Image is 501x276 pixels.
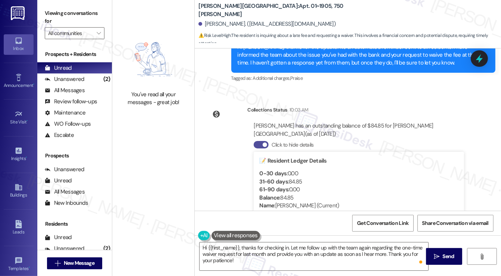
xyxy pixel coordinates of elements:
[55,260,60,266] i: 
[272,141,313,149] label: Click to hide details
[97,30,101,36] i: 
[4,34,34,54] a: Inbox
[45,64,72,72] div: Unread
[45,98,97,106] div: Review follow-ups
[259,194,279,201] strong: Balance
[4,181,34,201] a: Buildings
[259,202,274,209] strong: Name
[45,188,85,196] div: All Messages
[259,157,458,164] h4: 📝 Resident Ledger Details
[37,152,112,160] div: Prospects
[4,108,34,128] a: Site Visit •
[45,7,104,27] label: Viewing conversations for
[198,20,336,28] div: [PERSON_NAME]. ([EMAIL_ADDRESS][DOMAIN_NAME])
[198,2,348,18] b: [PERSON_NAME][GEOGRAPHIC_DATA]: Apt. 01~1905, 750 [PERSON_NAME]
[64,259,94,267] span: New Message
[45,245,84,253] div: Unanswered
[4,254,34,275] a: Templates •
[259,178,288,185] strong: 31-60 days
[45,131,74,139] div: Escalate
[101,243,112,254] div: (2)
[48,27,93,39] input: All communities
[198,32,501,48] span: : The resident is inquiring about a late fee and requesting a waiver. This involves a financial c...
[254,122,464,138] div: [PERSON_NAME] has an outstanding balance of $84.85 for [PERSON_NAME][GEOGRAPHIC_DATA] (as of [DATE])
[422,219,489,227] span: Share Conversation via email
[101,73,112,85] div: (2)
[259,210,458,217] div: : 0.00
[259,194,458,202] div: : 84.85
[357,219,408,227] span: Get Conversation Link
[26,155,27,160] span: •
[47,257,102,269] button: New Message
[259,178,458,186] div: : 84.85
[259,170,458,178] div: : 0.00
[231,73,496,84] div: Tagged as:
[37,50,112,58] div: Prospects + Residents
[27,118,28,123] span: •
[45,75,84,83] div: Unanswered
[45,233,72,241] div: Unread
[426,248,462,265] button: Send
[247,106,287,114] div: Collections Status
[259,170,286,177] strong: 0-30 days
[290,75,303,81] span: Praise
[37,220,112,228] div: Residents
[45,109,86,117] div: Maintenance
[259,210,293,217] strong: Over 90 days
[120,32,186,87] img: empty-state
[120,91,186,107] div: You've read all your messages - great job!
[4,218,34,238] a: Leads
[200,242,428,270] textarea: To enrich screen reader interactions, please activate Accessibility in Grammarly extension settings
[45,199,88,207] div: New Inbounds
[45,87,85,94] div: All Messages
[45,177,72,185] div: Unread
[259,186,458,194] div: : 0.00
[45,166,84,173] div: Unanswered
[288,106,309,114] div: 10:03 AM
[434,254,439,260] i: 
[442,253,454,260] span: Send
[417,215,494,232] button: Share Conversation via email
[198,32,231,38] strong: ⚠️ Risk Level: High
[11,6,26,20] img: ResiDesk Logo
[479,254,485,260] i: 
[45,120,91,128] div: WO Follow-ups
[253,75,290,81] span: Additional charges ,
[29,265,30,270] span: •
[259,202,458,210] div: : [PERSON_NAME] (Current)
[352,215,413,232] button: Get Conversation Link
[259,186,288,193] strong: 61-90 days
[238,43,484,67] div: Hi [PERSON_NAME], thanks for the update! It's an automated reminder sent to all residents. I have...
[33,82,34,87] span: •
[4,144,34,164] a: Insights •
